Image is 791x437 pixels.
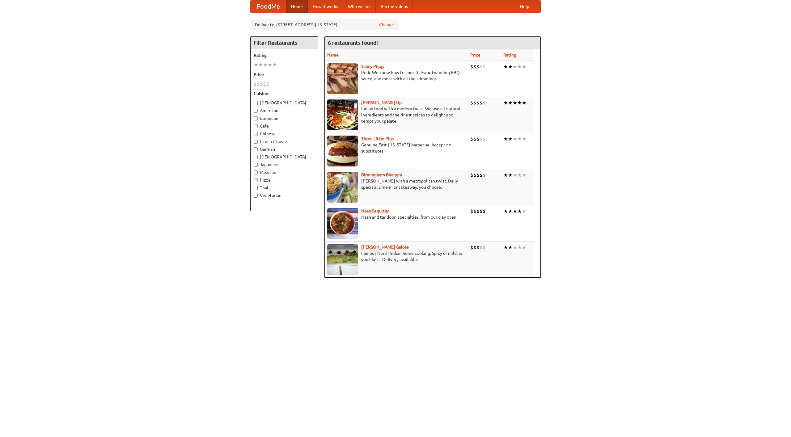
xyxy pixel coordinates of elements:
[483,63,486,70] li: $
[254,109,258,113] input: American
[254,194,258,198] input: Vegetarian
[361,64,384,69] a: Saucy Piggy
[254,147,258,151] input: German
[480,172,483,179] li: $
[266,81,269,87] li: $
[327,69,465,82] p: Pork. We know how to cook it. Award-winning BBQ sauce, and meat with all the trimmings.
[480,244,483,251] li: $
[473,208,476,215] li: $
[470,53,480,57] a: Price
[254,178,258,182] input: Pizza
[470,208,473,215] li: $
[508,208,513,215] li: ★
[480,99,483,106] li: $
[473,136,476,142] li: $
[508,63,513,70] li: ★
[327,106,465,124] p: Indian food with a modern twist. We use all-natural ingredients and the finest spices to delight ...
[470,244,473,251] li: $
[513,136,517,142] li: ★
[470,63,473,70] li: $
[517,136,522,142] li: ★
[517,172,522,179] li: ★
[361,208,389,213] a: Naan Sequitur
[476,172,480,179] li: $
[327,63,358,94] img: saucy.jpg
[517,63,522,70] li: ★
[286,0,308,13] a: Home
[254,116,258,120] input: Barbecue
[480,208,483,215] li: $
[483,244,486,251] li: $
[327,142,465,154] p: Genuine East [US_STATE] barbecue. Accept no substitutes!
[517,244,522,251] li: ★
[508,172,513,179] li: ★
[308,0,343,13] a: How it works
[254,71,315,78] h5: Price
[522,208,527,215] li: ★
[480,63,483,70] li: $
[257,81,260,87] li: $
[254,131,315,137] label: Chinese
[263,61,268,68] li: ★
[343,0,376,13] a: Who we are
[254,52,315,58] h5: Rating
[522,172,527,179] li: ★
[483,172,486,179] li: $
[327,99,358,130] img: curryup.jpg
[361,172,402,177] a: Birmingham Bhangra
[327,208,358,239] img: naansequitur.jpg
[522,63,527,70] li: ★
[327,172,358,203] img: bhangra.jpg
[254,90,315,97] h5: Cuisine
[508,244,513,251] li: ★
[503,136,508,142] li: ★
[508,99,513,106] li: ★
[327,53,339,57] a: Name
[361,100,402,105] b: [PERSON_NAME] Up
[476,244,480,251] li: $
[483,208,486,215] li: $
[513,99,517,106] li: ★
[254,170,258,174] input: Mexican
[513,172,517,179] li: ★
[480,136,483,142] li: $
[254,124,258,128] input: Cafe
[327,178,465,190] p: [PERSON_NAME] with a metropolitan twist. Daily specials. Dine-in or takeaway, you choose.
[254,115,315,121] label: Barbecue
[470,172,473,179] li: $
[503,208,508,215] li: ★
[254,132,258,136] input: Chinese
[470,136,473,142] li: $
[254,100,315,106] label: [DEMOGRAPHIC_DATA]
[361,136,394,141] a: Three Little Pigs
[254,140,258,144] input: Czech / Slovak
[361,245,409,250] a: [PERSON_NAME] Galore
[473,172,476,179] li: $
[483,136,486,142] li: $
[376,0,413,13] a: Recipe videos
[515,0,534,13] a: Help
[470,99,473,106] li: $
[254,61,258,68] li: ★
[254,185,315,191] label: Thai
[476,63,480,70] li: $
[327,250,465,263] p: Famous North Indian home cooking. Spicy or mild, as you like it. Delivery available.
[517,208,522,215] li: ★
[522,136,527,142] li: ★
[254,192,315,199] label: Vegetarian
[522,244,527,251] li: ★
[254,177,315,183] label: Pizza
[513,244,517,251] li: ★
[254,155,258,159] input: [DEMOGRAPHIC_DATA]
[503,63,508,70] li: ★
[476,136,480,142] li: $
[513,208,517,215] li: ★
[503,244,508,251] li: ★
[327,214,465,220] p: Naan and tandoori specialties, from our clay oven.
[473,244,476,251] li: $
[254,138,315,145] label: Czech / Slovak
[250,19,399,30] div: Deliver to: [STREET_ADDRESS][US_STATE]
[254,146,315,152] label: German
[254,123,315,129] label: Cafe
